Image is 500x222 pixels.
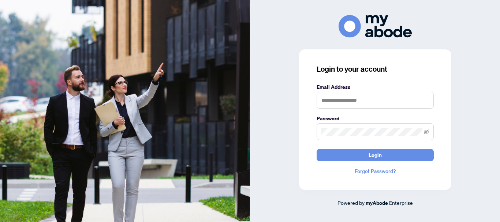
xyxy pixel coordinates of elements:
label: Email Address [317,83,434,91]
button: Login [317,149,434,161]
label: Password [317,114,434,123]
img: ma-logo [339,15,412,37]
span: eye-invisible [424,129,429,134]
span: Powered by [337,199,365,206]
span: Enterprise [389,199,413,206]
a: myAbode [366,199,388,207]
h3: Login to your account [317,64,434,74]
span: Login [369,149,382,161]
a: Forgot Password? [317,167,434,175]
